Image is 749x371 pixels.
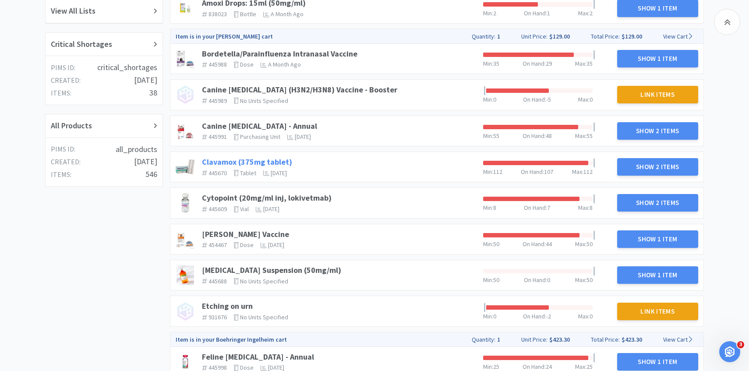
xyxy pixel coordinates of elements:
[483,276,493,284] span: Min :
[51,156,81,168] h5: created:
[622,336,642,343] span: $423.30
[51,5,95,18] h2: View All Lists
[170,32,461,41] div: Item is in your [PERSON_NAME] cart
[134,155,157,168] h4: [DATE]
[170,335,461,344] div: Item is in your Boehringer Ingelheim cart
[493,132,499,140] span: 55
[483,240,493,248] span: Min :
[176,193,195,212] img: 64eedb91c94c4e5ab60f7683e599e544.jpeg
[617,50,699,67] button: Show 1 Item
[657,54,677,63] span: 1 Item
[240,97,288,105] span: No units specified
[149,87,157,99] h4: 38
[523,60,546,67] span: On Hand :
[176,302,195,321] img: no_image.png
[547,9,550,17] span: 1
[547,204,550,212] span: 7
[97,61,157,74] h4: critical_shortages
[208,10,227,18] span: 838023
[663,336,693,343] a: View Cart
[617,122,699,140] button: Show 2 Items
[617,194,699,212] button: Show 2 Items
[493,60,499,67] span: 35
[145,168,157,181] h4: 546
[591,335,620,344] h6: Total Price:
[271,10,304,18] span: a month ago
[493,168,502,176] span: 112
[202,301,253,311] a: Etching on urn
[524,9,547,17] span: On Hand :
[202,49,357,59] a: Bordetella/Parainfluenza Intranasal Vaccine
[493,95,496,103] span: 0
[483,363,493,371] span: Min :
[240,205,249,213] span: vial
[268,60,301,68] span: a month ago
[493,363,499,371] span: 25
[590,312,593,320] span: 0
[523,363,546,371] span: On Hand :
[737,341,744,348] span: 3
[586,132,593,140] span: 55
[546,240,552,248] span: 44
[177,265,194,285] img: 7e8bd8228b6c42708adfd260d1825d50_371908.jpeg
[483,60,493,67] span: Min :
[549,336,570,343] span: $423.30
[176,159,195,174] img: 77c0386979ba45a18e8fae16e5a100b6_1697.jpeg
[483,132,493,140] span: Min :
[575,60,586,67] span: Max :
[208,133,227,141] span: 445991
[472,335,495,344] h6: Quantity:
[493,9,496,17] span: 2
[523,240,546,248] span: On Hand :
[617,158,699,176] button: Show 2 Items
[202,157,292,167] a: Clavamox (375mg tablet)
[656,127,679,135] span: 2 Items
[617,266,699,284] button: Show 1 Item
[51,169,71,180] h5: items:
[656,198,679,207] span: 2 Items
[547,276,550,284] span: 0
[617,230,699,248] button: Show 1 Item
[656,163,679,171] span: 2 Items
[51,38,112,51] h2: Critical Shortages
[208,60,227,68] span: 445988
[493,240,499,248] span: 50
[176,85,195,104] img: no_image.png
[51,144,75,155] h5: PIMS ID:
[483,312,493,320] span: Min :
[586,240,593,248] span: 50
[524,276,547,284] span: On Hand :
[575,276,586,284] span: Max :
[493,276,499,284] span: 50
[240,277,288,285] span: No units specified
[523,95,546,103] span: On Hand :
[657,235,677,243] span: 1 Item
[483,168,493,176] span: Min :
[657,4,677,12] span: 1 Item
[495,33,500,40] h5: 1
[521,335,548,344] h6: Unit Price:
[51,88,71,99] h5: items:
[546,312,551,320] span: -2
[240,169,256,177] span: tablet
[208,241,227,249] span: 454467
[617,353,699,371] button: Show 1 Item
[483,95,493,103] span: Min :
[524,204,547,212] span: On Hand :
[208,313,227,321] span: 931676
[586,276,593,284] span: 50
[495,336,500,343] h5: 1
[575,132,586,140] span: Max :
[202,352,314,362] a: Feline [MEDICAL_DATA] - Annual
[546,132,552,140] span: 48
[546,95,551,103] span: -5
[202,193,332,203] a: Cytopoint (20mg/ml inj, lokivetmab)
[493,312,496,320] span: 0
[521,32,548,41] h6: Unit Price:
[586,363,593,371] span: 25
[202,85,397,95] a: Canine [MEDICAL_DATA] (H3N2/H3N8) Vaccine - Booster
[575,363,586,371] span: Max :
[591,32,620,41] h6: Total Price:
[523,132,546,140] span: On Hand :
[134,74,157,87] h4: [DATE]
